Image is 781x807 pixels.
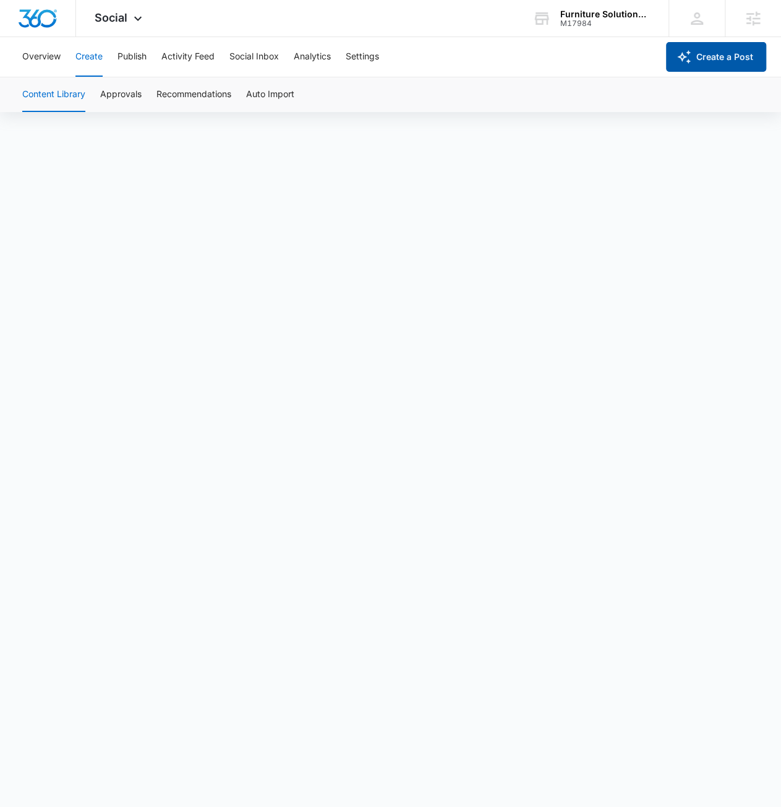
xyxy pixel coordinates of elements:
[156,77,231,112] button: Recommendations
[95,11,127,24] span: Social
[22,77,85,112] button: Content Library
[666,42,766,72] button: Create a Post
[229,37,279,77] button: Social Inbox
[294,37,331,77] button: Analytics
[100,77,142,112] button: Approvals
[246,77,294,112] button: Auto Import
[560,19,651,28] div: account id
[22,37,61,77] button: Overview
[161,37,215,77] button: Activity Feed
[117,37,147,77] button: Publish
[346,37,379,77] button: Settings
[560,9,651,19] div: account name
[75,37,103,77] button: Create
